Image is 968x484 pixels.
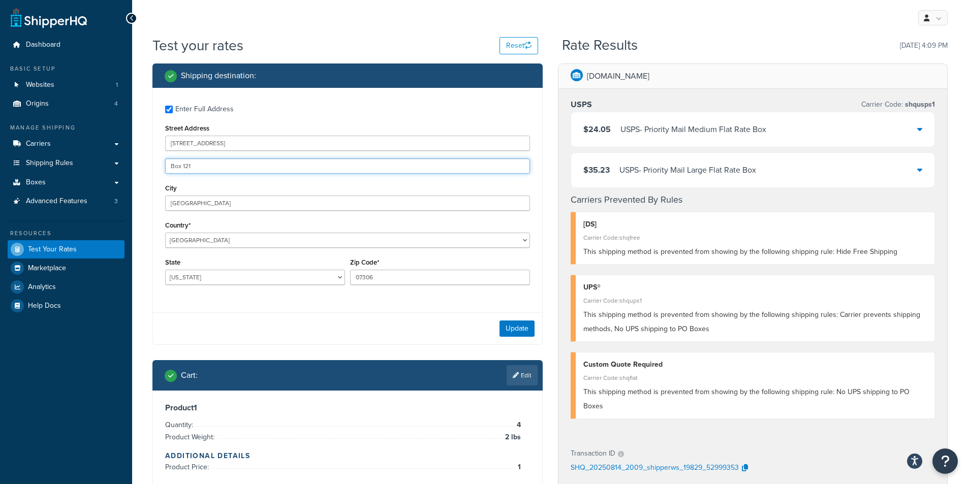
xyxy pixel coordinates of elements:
label: Street Address [165,124,209,132]
span: Shipping Rules [26,159,73,168]
button: Reset [499,37,538,54]
p: [DATE] 4:09 PM [900,39,948,53]
span: Analytics [28,283,56,292]
span: 4 [114,100,118,108]
div: USPS - Priority Mail Large Flat Rate Box [619,163,756,177]
span: Advanced Features [26,197,87,206]
a: Shipping Rules [8,154,124,173]
h2: Shipping destination : [181,71,256,80]
a: Boxes [8,173,124,192]
div: [DS] [583,217,927,232]
a: Help Docs [8,297,124,315]
h2: Rate Results [562,38,638,53]
span: 3 [114,197,118,206]
span: Quantity: [165,420,196,430]
a: Websites1 [8,76,124,94]
span: $24.05 [583,123,611,135]
button: Update [499,320,535,337]
div: Enter Full Address [175,102,234,116]
a: Origins4 [8,94,124,113]
label: State [165,259,180,266]
a: Test Your Rates [8,240,124,259]
div: Carrier Code: shqfree [583,231,927,245]
span: Product Price: [165,462,211,472]
span: Marketplace [28,264,66,273]
a: Dashboard [8,36,124,54]
div: USPS - Priority Mail Medium Flat Rate Box [620,122,766,137]
span: This shipping method is prevented from showing by the following shipping rule: Hide Free Shipping [583,246,897,257]
a: Edit [507,365,538,385]
input: Apt., Suite, etc. [165,158,530,174]
a: Marketplace [8,259,124,277]
span: Help Docs [28,302,61,310]
a: Carriers [8,135,124,153]
li: Origins [8,94,124,113]
div: Carrier Code: shqups1 [583,294,927,308]
span: Websites [26,81,54,89]
span: This shipping method is prevented from showing by the following shipping rules: Carrier prevents ... [583,309,920,334]
a: Analytics [8,278,124,296]
h2: Cart : [181,371,198,380]
span: Dashboard [26,41,60,49]
p: Carrier Code: [861,98,935,112]
label: Country* [165,221,191,229]
div: Basic Setup [8,64,124,73]
input: Enter Full Address [165,106,173,113]
p: [DOMAIN_NAME] [587,69,649,83]
h4: Additional Details [165,450,530,461]
p: Transaction ID [571,446,615,461]
h4: Carriers Prevented By Rules [571,193,935,207]
span: 1 [116,81,118,89]
div: Manage Shipping [8,123,124,132]
span: Origins [26,100,49,108]
span: 4 [514,419,521,431]
span: Carriers [26,140,51,148]
div: Resources [8,229,124,238]
label: Zip Code* [350,259,379,266]
span: Test Your Rates [28,245,77,254]
div: Custom Quote Required [583,358,927,372]
span: Product Weight: [165,432,217,442]
li: Advanced Features [8,192,124,211]
h3: USPS [571,100,592,110]
div: Carrier Code: shqflat [583,371,927,385]
span: $35.23 [583,164,610,176]
span: Boxes [26,178,46,187]
div: UPS® [583,280,927,295]
span: 1 [515,461,521,473]
h1: Test your rates [152,36,243,55]
span: 2 lbs [503,431,521,443]
p: SHQ_20250814_2009_shipperws_19829_52999353 [571,461,739,476]
button: Open Resource Center [932,448,958,474]
h3: Product 1 [165,403,530,413]
a: Advanced Features3 [8,192,124,211]
span: This shipping method is prevented from showing by the following shipping rule: No UPS shipping to... [583,386,910,411]
label: City [165,184,177,192]
span: shqusps1 [903,99,935,110]
li: Websites [8,76,124,94]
